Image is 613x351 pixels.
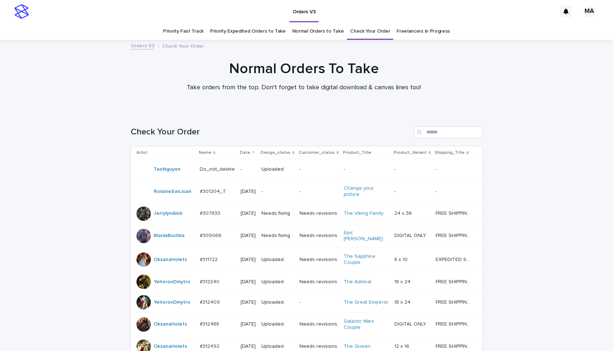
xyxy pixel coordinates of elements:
[200,165,236,172] p: Do_not_delete
[131,203,483,224] tr: JerrylynAlob #307833#307833 [DATE]Needs fixingNeeds revisionsThe Viking Family 24 x 3624 x 36 FRE...
[162,42,204,49] p: Check Your Order
[131,127,412,137] h1: Check Your Order
[131,224,483,248] tr: MariiaBuchka #309066#309066 [DATE]Needs fixingNeeds revisionsEpic [PERSON_NAME] DIGITAL ONLYDIGIT...
[210,23,286,40] a: Priority Expedited Orders to Take
[299,279,338,285] p: Needs revisions
[344,253,389,266] a: The Sapphire Couple
[136,149,148,157] p: Artist
[299,233,338,239] p: Needs revisions
[436,320,472,327] p: FREE SHIPPING - preview in 1-2 business days, after your approval delivery will take 5-10 b.d.
[154,210,182,217] a: JerrylynAlob
[414,127,483,138] input: Search
[299,299,338,305] p: -
[344,318,389,331] a: Galactic Wars Couple
[261,343,294,350] p: Uploaded
[154,189,191,195] a: RolaineSanJuan
[154,166,181,172] a: TaoNguyen
[154,233,185,239] a: MariiaBuchka
[435,149,465,157] p: Shipping_Title
[160,84,447,92] p: Take orders from the top. Don't forget to take digital download & canvas lines too!
[436,255,472,263] p: EXPEDITED SHIPPING - preview in 1 business day; delivery up to 5 business days after your approval.
[131,312,483,336] tr: OksanaHolets #312488#312488 [DATE]UploadedNeeds revisionsGalactic Wars Couple DIGITAL ONLYDIGITAL...
[261,299,294,305] p: Uploaded
[394,231,428,239] p: DIGITAL ONLY
[128,60,480,77] h1: Normal Orders To Take
[299,189,338,195] p: -
[261,233,294,239] p: Needs fixing
[436,165,438,172] p: -
[261,321,294,327] p: Uploaded
[200,255,219,263] p: #311722
[241,299,256,305] p: [DATE]
[344,210,384,217] a: The Viking Family
[241,189,256,195] p: [DATE]
[241,343,256,350] p: [DATE]
[241,233,256,239] p: [DATE]
[299,343,338,350] p: Needs revisions
[396,23,450,40] a: Freelancers in Progress
[394,255,409,263] p: 8 x 10
[200,231,223,239] p: #309066
[394,187,397,195] p: -
[14,4,29,19] img: stacker-logo-s-only.png
[131,248,483,272] tr: OksanaHolets #311722#311722 [DATE]UploadedNeeds revisionsThe Sapphire Couple 8 x 108 x 10 EXPEDIT...
[154,321,187,327] a: OksanaHolets
[200,298,221,305] p: #312409
[344,279,371,285] a: The Admiral
[240,149,250,157] p: Date
[436,342,472,350] p: FREE SHIPPING - preview in 1-2 business days, after your approval delivery will take 5-10 b.d.
[241,166,256,172] p: -
[241,210,256,217] p: [DATE]
[154,343,187,350] a: OksanaHolets
[344,230,389,242] a: Epic [PERSON_NAME]
[436,187,438,195] p: -
[394,320,428,327] p: DIGITAL ONLY
[299,321,338,327] p: Needs revisions
[261,149,291,157] p: Design_status
[299,149,335,157] p: Customer_status
[131,159,483,180] tr: TaoNguyen Do_not_deleteDo_not_delete -Uploaded---- --
[436,231,472,239] p: FREE SHIPPING - preview in 1-2 business days, after your approval delivery will take 5-10 b.d., l...
[261,279,294,285] p: Uploaded
[436,278,472,285] p: FREE SHIPPING - preview in 1-2 business days, after your approval delivery will take 5-10 b.d.
[200,342,221,350] p: #312492
[200,320,220,327] p: #312488
[154,299,190,305] a: YehorovDmytro
[200,187,227,195] p: #301204_T
[199,149,212,157] p: Name
[200,209,222,217] p: #307833
[131,180,483,204] tr: RolaineSanJuan #301204_T#301204_T [DATE]--Change your picture -- --
[261,166,294,172] p: Uploaded
[261,257,294,263] p: Uploaded
[394,298,412,305] p: 18 x 24
[343,149,371,157] p: Product_Title
[241,321,256,327] p: [DATE]
[344,166,389,172] p: -
[241,257,256,263] p: [DATE]
[154,257,187,263] a: OksanaHolets
[299,257,338,263] p: Needs revisions
[436,209,472,217] p: FREE SHIPPING - preview in 1-2 business days, after your approval delivery will take 5-10 b.d., l...
[344,185,389,198] a: Change your picture
[154,279,190,285] a: YehorovDmytro
[344,299,389,305] a: The Great Emperor
[394,149,427,157] p: Product_Variant
[200,278,221,285] p: #312240
[131,41,154,49] a: Orders V3
[261,210,294,217] p: Needs fixing
[241,279,256,285] p: [DATE]
[131,271,483,292] tr: YehorovDmytro #312240#312240 [DATE]UploadedNeeds revisionsThe Admiral 18 x 2418 x 24 FREE SHIPPIN...
[344,343,371,350] a: The Queen
[131,292,483,312] tr: YehorovDmytro #312409#312409 [DATE]Uploaded-The Great Emperor 18 x 2418 x 24 FREE SHIPPING - prev...
[394,342,411,350] p: 12 x 16
[261,189,294,195] p: -
[394,209,413,217] p: 24 x 36
[292,23,344,40] a: Normal Orders to Take
[299,210,338,217] p: Needs revisions
[163,23,204,40] a: Priority Fast Track
[394,165,397,172] p: -
[299,166,338,172] p: -
[584,6,595,17] div: MA
[394,278,412,285] p: 18 x 24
